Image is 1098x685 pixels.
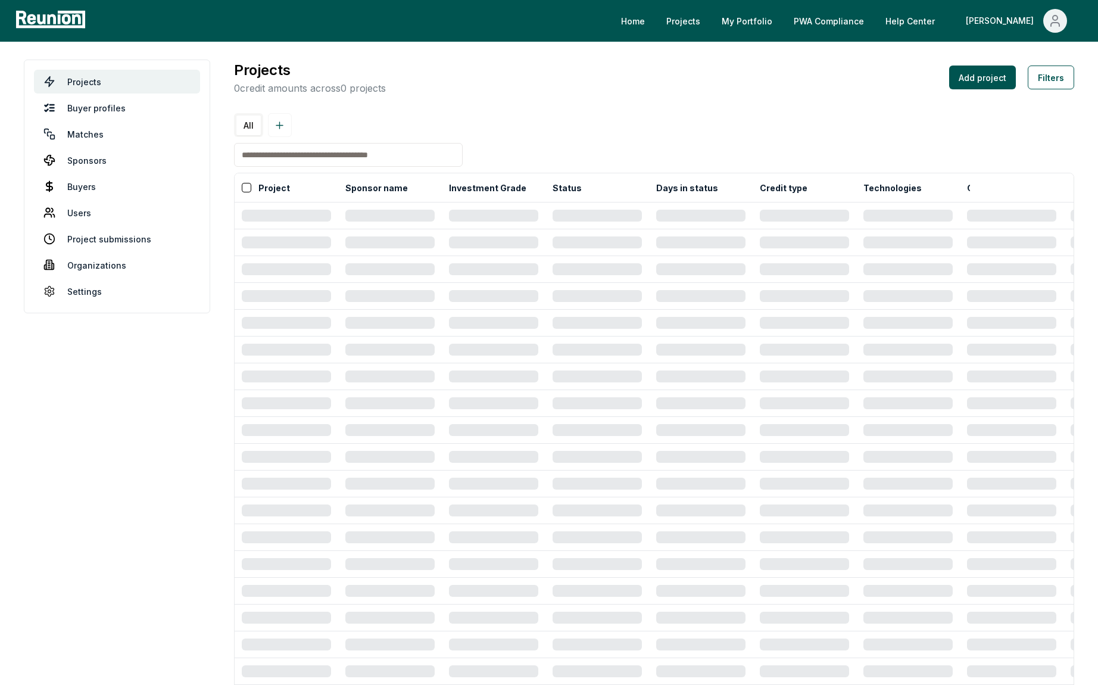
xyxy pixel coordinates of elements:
[966,9,1038,33] div: [PERSON_NAME]
[234,60,386,81] h3: Projects
[34,253,200,277] a: Organizations
[965,176,1031,200] button: Credit amount
[256,176,292,200] button: Project
[784,9,874,33] a: PWA Compliance
[876,9,944,33] a: Help Center
[34,279,200,303] a: Settings
[757,176,810,200] button: Credit type
[34,148,200,172] a: Sponsors
[654,176,720,200] button: Days in status
[956,9,1077,33] button: [PERSON_NAME]
[612,9,654,33] a: Home
[236,116,261,135] button: All
[34,70,200,94] a: Projects
[949,66,1016,89] button: Add project
[1028,66,1074,89] button: Filters
[343,176,410,200] button: Sponsor name
[34,122,200,146] a: Matches
[34,201,200,225] a: Users
[34,175,200,198] a: Buyers
[34,227,200,251] a: Project submissions
[861,176,924,200] button: Technologies
[550,176,584,200] button: Status
[657,9,710,33] a: Projects
[447,176,529,200] button: Investment Grade
[234,81,386,95] p: 0 credit amounts across 0 projects
[612,9,1086,33] nav: Main
[34,96,200,120] a: Buyer profiles
[712,9,782,33] a: My Portfolio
